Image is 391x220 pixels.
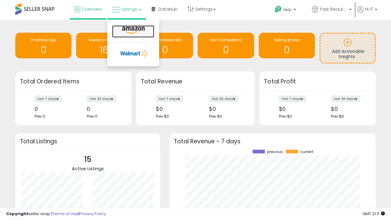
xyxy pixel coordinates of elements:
a: Help [270,1,306,20]
span: Hi IT [365,6,373,12]
span: Inventory Age [31,37,56,42]
a: Terms of Use [52,211,78,217]
h1: 0 [201,45,251,55]
div: 0 [87,106,121,112]
h1: 0 [140,45,190,55]
div: $0 [331,106,365,112]
label: last 30 days [209,95,239,102]
div: $0 [209,106,244,112]
span: Prev: 0 [35,114,45,119]
h1: 0 [18,45,68,55]
h1: 0 [262,45,312,55]
h3: Total Revenue [141,77,250,86]
a: Add Actionable Insights [320,34,375,63]
span: Help [283,7,292,12]
span: current [300,150,313,154]
span: Active Listings [72,165,104,172]
span: Prev: 0 [87,114,97,119]
h3: Total Ordered Items [20,77,127,86]
h3: Total Revenue - 7 days [174,139,371,144]
h3: Total Listings [20,139,155,144]
strong: Copyright [6,211,28,217]
span: Add Actionable Insights [332,48,364,60]
i: Get Help [274,5,282,13]
h1: 16 [79,45,129,55]
p: 15 [72,154,104,165]
span: Fast Beauty ([GEOGRAPHIC_DATA]) [320,6,347,12]
span: previous [267,150,283,154]
span: Needs to Reprice [89,37,120,42]
span: Prev: $0 [279,114,292,119]
a: Hi IT [357,6,377,20]
span: Listings [121,6,137,12]
span: Prev: $0 [156,114,169,119]
label: last 30 days [87,95,116,102]
div: seller snap | | [6,211,106,217]
a: Needs to Reprice 16 [76,33,132,58]
div: 0 [35,106,69,112]
span: Prev: $0 [209,114,222,119]
a: Non Competitive 0 [198,33,254,58]
div: $0 [156,106,191,112]
a: Selling @ Max 0 [259,33,315,58]
span: Non Competitive [210,37,241,42]
div: $0 [279,106,313,112]
a: Privacy Policy [79,211,106,217]
span: DataHub [158,6,177,12]
span: BB Price Below Min [148,37,182,42]
span: Selling @ Max [274,37,300,42]
label: last 7 days [35,95,62,102]
label: last 7 days [156,95,183,102]
h3: Total Profit [264,77,371,86]
span: Prev: $0 [331,114,344,119]
a: BB Price Below Min 0 [137,33,193,58]
label: last 7 days [279,95,306,102]
label: last 30 days [331,95,360,102]
span: 2025-10-6 21:11 GMT [363,211,385,217]
a: Inventory Age 0 [15,33,71,58]
span: Overview [82,6,102,12]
